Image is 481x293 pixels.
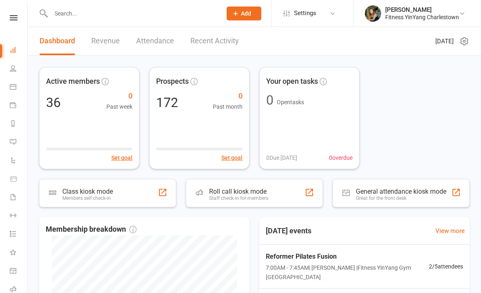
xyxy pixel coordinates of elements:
div: Roll call kiosk mode [209,188,268,195]
h3: [DATE] events [259,224,318,238]
button: Set goal [111,153,132,162]
img: thumb_image1684727916.png [365,5,381,22]
div: Members self check-in [62,195,113,201]
a: Revenue [91,27,120,55]
span: [DATE] [435,36,454,46]
span: Add [241,10,251,17]
span: 7:00AM - 7:45AM | [PERSON_NAME] | Fitness YinYang Gym [GEOGRAPHIC_DATA] [266,263,429,282]
span: Prospects [156,76,189,87]
a: Calendar [10,78,28,97]
a: Product Sales [10,170,28,189]
span: 0 [106,90,132,102]
div: Fitness YinYang Charlestown [385,13,459,21]
div: 0 [266,94,274,107]
a: View more [435,226,465,236]
div: Staff check-in for members [209,195,268,201]
button: Set goal [221,153,243,162]
span: 0 [213,90,243,102]
span: 0 Due [DATE] [266,153,297,162]
span: Active members [46,76,100,87]
span: Past week [106,102,132,111]
a: People [10,60,28,78]
a: Payments [10,97,28,115]
span: Open tasks [277,99,304,105]
div: Class kiosk mode [62,188,113,195]
a: General attendance kiosk mode [10,262,28,281]
input: Search... [49,8,216,19]
a: Dashboard [40,27,75,55]
div: [PERSON_NAME] [385,6,459,13]
span: Past month [213,102,243,111]
div: Great for the front desk [356,195,446,201]
span: Membership breakdown [46,224,137,235]
span: Reformer Pilates Fusion [266,251,429,262]
span: Your open tasks [266,76,318,87]
div: General attendance kiosk mode [356,188,446,195]
div: 36 [46,96,61,109]
button: Add [227,7,261,20]
a: Reports [10,115,28,134]
span: 2 / 5 attendees [429,262,463,271]
span: 0 overdue [329,153,353,162]
a: Recent Activity [190,27,239,55]
span: Settings [294,4,316,22]
div: 172 [156,96,178,109]
a: Attendance [136,27,174,55]
a: What's New [10,244,28,262]
a: Dashboard [10,42,28,60]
